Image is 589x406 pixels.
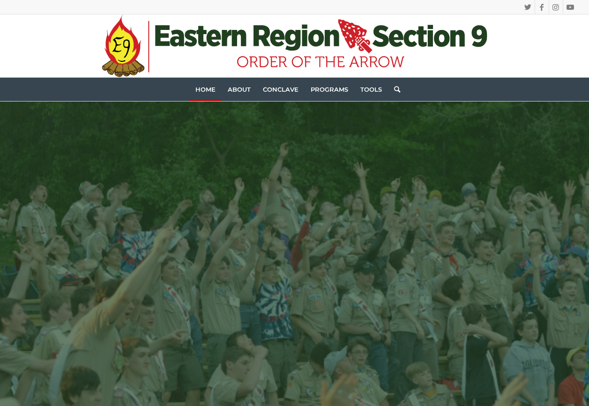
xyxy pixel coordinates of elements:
span: About [228,86,251,93]
a: Home [189,78,222,101]
a: Programs [305,78,354,101]
span: Programs [311,86,348,93]
a: Search [388,78,400,101]
span: Home [195,86,216,93]
a: Conclave [257,78,305,101]
span: Tools [360,86,382,93]
a: About [222,78,257,101]
a: Tools [354,78,388,101]
span: Conclave [263,86,298,93]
